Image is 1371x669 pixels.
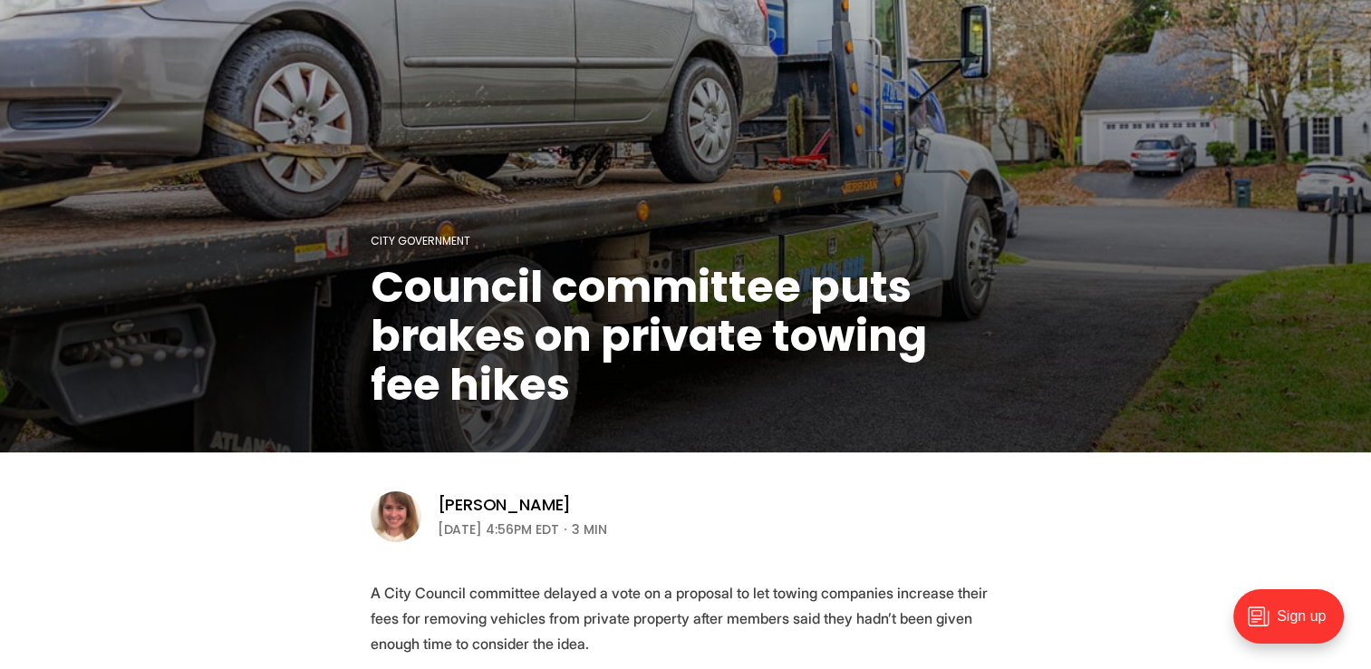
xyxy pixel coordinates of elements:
[371,491,421,542] img: Sarah Vogelsong
[371,263,1001,410] h1: Council committee puts brakes on private towing fee hikes
[371,233,470,248] a: City Government
[371,580,1001,656] p: A City Council committee delayed a vote on a proposal to let towing companies increase their fees...
[1218,580,1371,669] iframe: portal-trigger
[438,519,559,540] time: [DATE] 4:56PM EDT
[572,519,607,540] span: 3 min
[438,494,572,516] a: [PERSON_NAME]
